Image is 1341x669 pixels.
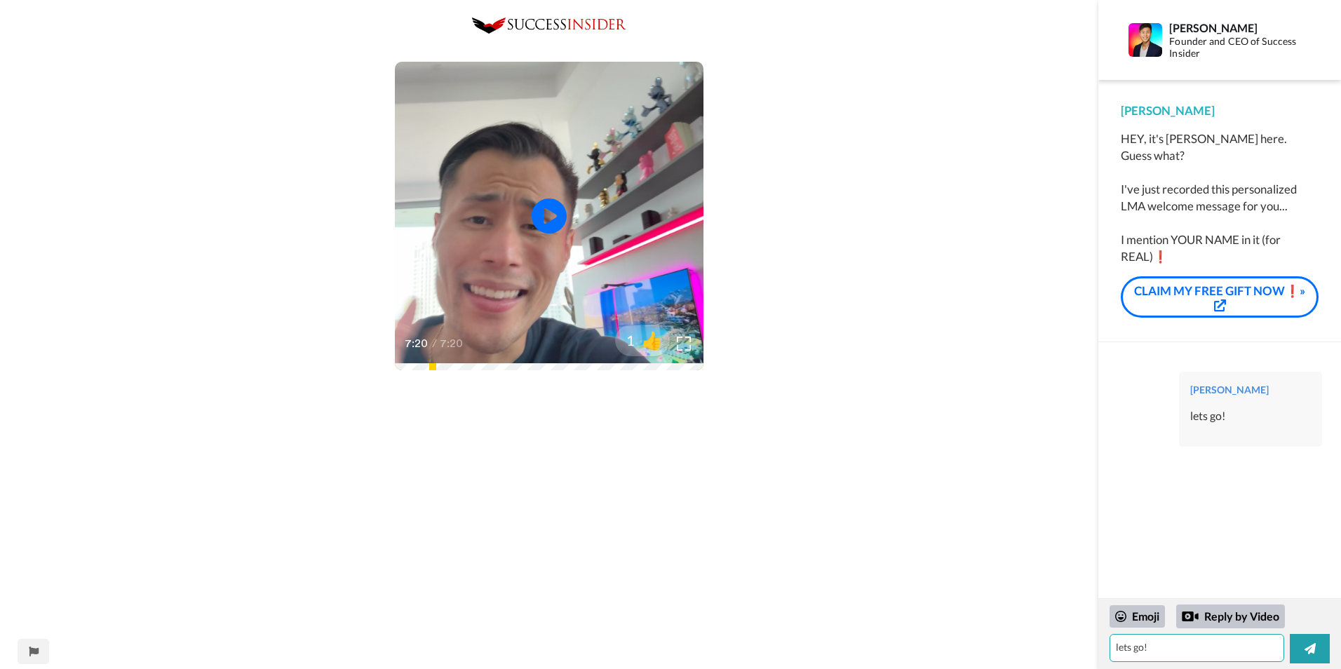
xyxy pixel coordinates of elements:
[472,18,626,34] img: 0c8b3de2-5a68-4eb7-92e8-72f868773395
[1190,383,1311,397] div: [PERSON_NAME]
[440,335,464,352] span: 7:20
[1169,36,1303,60] div: Founder and CEO of Success Insider
[1110,605,1165,628] div: Emoji
[1190,408,1311,424] div: lets go!
[1110,634,1284,662] textarea: 👏
[405,335,429,352] span: 7:20
[1176,604,1285,628] div: Reply by Video
[1169,21,1303,34] div: [PERSON_NAME]
[1121,102,1319,119] div: [PERSON_NAME]
[432,335,437,352] span: /
[635,329,670,351] span: 👍
[615,325,670,356] button: 1👍
[1121,130,1319,265] div: HEY, it's [PERSON_NAME] here. Guess what? I've just recorded this personalized LMA welcome messag...
[1128,23,1162,57] img: Profile Image
[1182,608,1199,625] div: Reply by Video
[615,330,635,350] span: 1
[1121,276,1319,318] a: CLAIM MY FREE GIFT NOW❗»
